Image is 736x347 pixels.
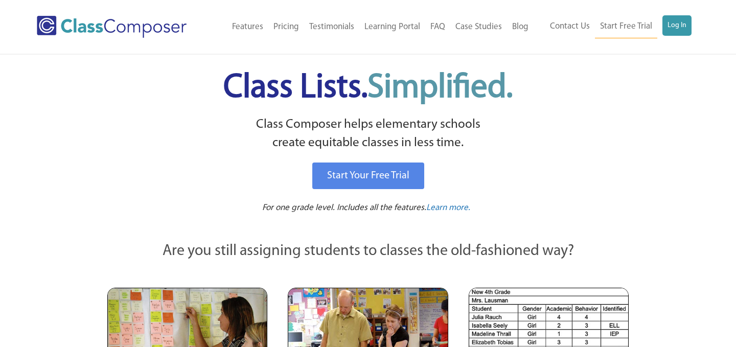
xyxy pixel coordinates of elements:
[450,16,507,38] a: Case Studies
[425,16,450,38] a: FAQ
[426,202,470,215] a: Learn more.
[107,240,629,263] p: Are you still assigning students to classes the old-fashioned way?
[268,16,304,38] a: Pricing
[227,16,268,38] a: Features
[545,15,595,38] a: Contact Us
[507,16,534,38] a: Blog
[534,15,692,38] nav: Header Menu
[662,15,692,36] a: Log In
[37,16,187,38] img: Class Composer
[223,72,513,105] span: Class Lists.
[210,16,534,38] nav: Header Menu
[262,203,426,212] span: For one grade level. Includes all the features.
[327,171,409,181] span: Start Your Free Trial
[595,15,657,38] a: Start Free Trial
[312,163,424,189] a: Start Your Free Trial
[304,16,359,38] a: Testimonials
[426,203,470,212] span: Learn more.
[106,115,630,153] p: Class Composer helps elementary schools create equitable classes in less time.
[367,72,513,105] span: Simplified.
[359,16,425,38] a: Learning Portal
